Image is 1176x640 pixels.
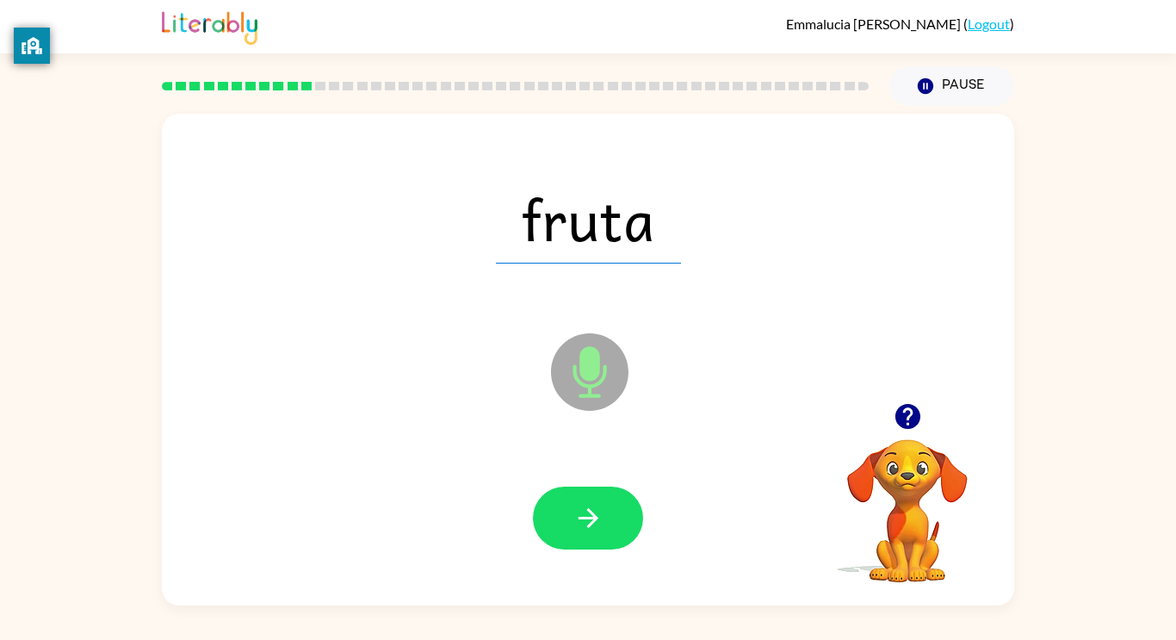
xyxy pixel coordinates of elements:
div: ( ) [786,16,1014,32]
video: Your browser must support playing .mp4 files to use Literably. Please try using another browser. [821,413,993,585]
span: fruta [496,174,681,264]
button: Pause [889,66,1014,106]
img: Literably [162,7,257,45]
span: Emmalucia [PERSON_NAME] [786,16,963,32]
button: privacy banner [14,28,50,64]
a: Logout [968,16,1010,32]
